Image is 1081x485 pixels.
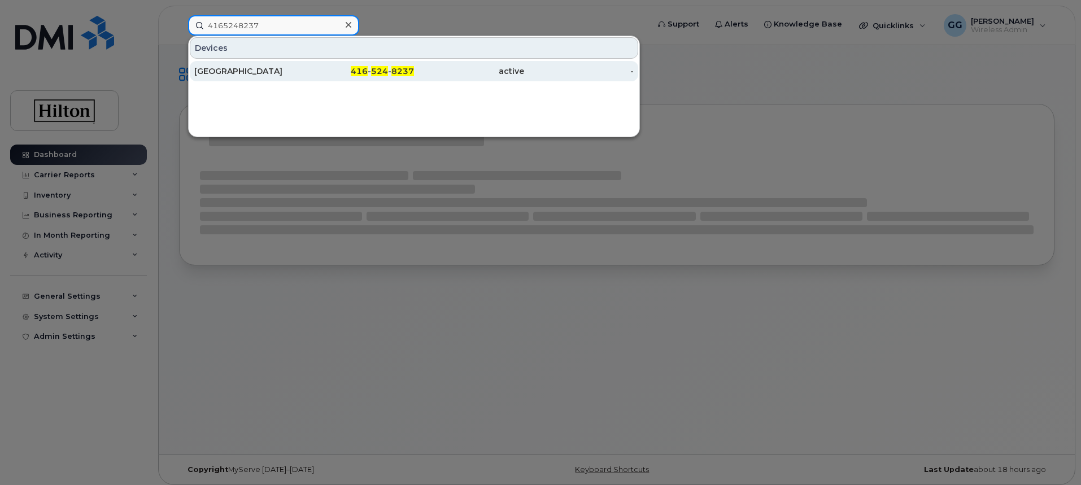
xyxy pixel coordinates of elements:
div: - - [304,65,415,77]
div: active [414,65,524,77]
span: 8237 [391,66,414,76]
iframe: Messenger Launcher [1032,436,1073,477]
div: Devices [190,37,638,59]
span: 524 [371,66,388,76]
a: [GEOGRAPHIC_DATA]416-524-8237active- [190,61,638,81]
div: - [524,65,634,77]
div: [GEOGRAPHIC_DATA] [194,65,304,77]
span: 416 [351,66,368,76]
